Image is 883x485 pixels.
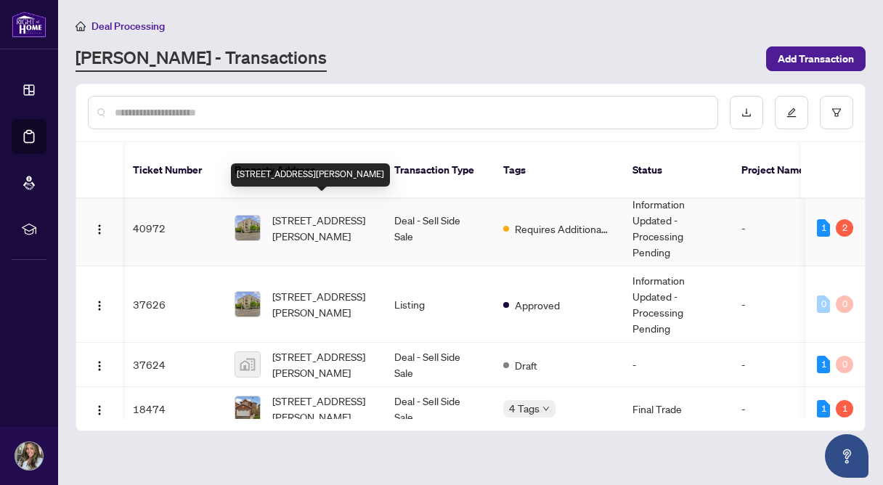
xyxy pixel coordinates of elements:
[730,190,817,266] td: -
[775,96,808,129] button: edit
[94,300,105,311] img: Logo
[88,397,111,420] button: Logo
[121,343,223,387] td: 37624
[786,107,797,118] span: edit
[235,216,260,240] img: thumbnail-img
[621,343,730,387] td: -
[91,20,165,33] span: Deal Processing
[94,224,105,235] img: Logo
[223,142,383,199] th: Property Address
[621,142,730,199] th: Status
[778,47,854,70] span: Add Transaction
[831,107,842,118] span: filter
[76,46,327,72] a: [PERSON_NAME] - Transactions
[621,387,730,431] td: Final Trade
[383,387,492,431] td: Deal - Sell Side Sale
[383,266,492,343] td: Listing
[730,142,817,199] th: Project Name
[766,46,866,71] button: Add Transaction
[88,293,111,316] button: Logo
[621,190,730,266] td: Information Updated - Processing Pending
[76,21,86,31] span: home
[272,288,371,320] span: [STREET_ADDRESS][PERSON_NAME]
[121,387,223,431] td: 18474
[741,107,752,118] span: download
[515,297,560,313] span: Approved
[272,393,371,425] span: [STREET_ADDRESS][PERSON_NAME][PERSON_NAME]
[88,216,111,240] button: Logo
[231,163,390,187] div: [STREET_ADDRESS][PERSON_NAME]
[272,349,371,380] span: [STREET_ADDRESS][PERSON_NAME]
[509,400,540,417] span: 4 Tags
[121,190,223,266] td: 40972
[730,96,763,129] button: download
[730,343,817,387] td: -
[836,219,853,237] div: 2
[542,405,550,412] span: down
[730,266,817,343] td: -
[94,360,105,372] img: Logo
[383,190,492,266] td: Deal - Sell Side Sale
[730,387,817,431] td: -
[272,212,371,244] span: [STREET_ADDRESS][PERSON_NAME]
[235,352,260,377] img: thumbnail-img
[383,343,492,387] td: Deal - Sell Side Sale
[836,296,853,313] div: 0
[492,142,621,199] th: Tags
[235,292,260,317] img: thumbnail-img
[836,356,853,373] div: 0
[817,356,830,373] div: 1
[515,221,609,237] span: Requires Additional Docs
[383,142,492,199] th: Transaction Type
[817,296,830,313] div: 0
[88,353,111,376] button: Logo
[817,400,830,417] div: 1
[621,266,730,343] td: Information Updated - Processing Pending
[121,142,223,199] th: Ticket Number
[12,11,46,38] img: logo
[15,442,43,470] img: Profile Icon
[515,357,537,373] span: Draft
[121,266,223,343] td: 37626
[235,396,260,421] img: thumbnail-img
[817,219,830,237] div: 1
[825,434,868,478] button: Open asap
[94,404,105,416] img: Logo
[836,400,853,417] div: 1
[820,96,853,129] button: filter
